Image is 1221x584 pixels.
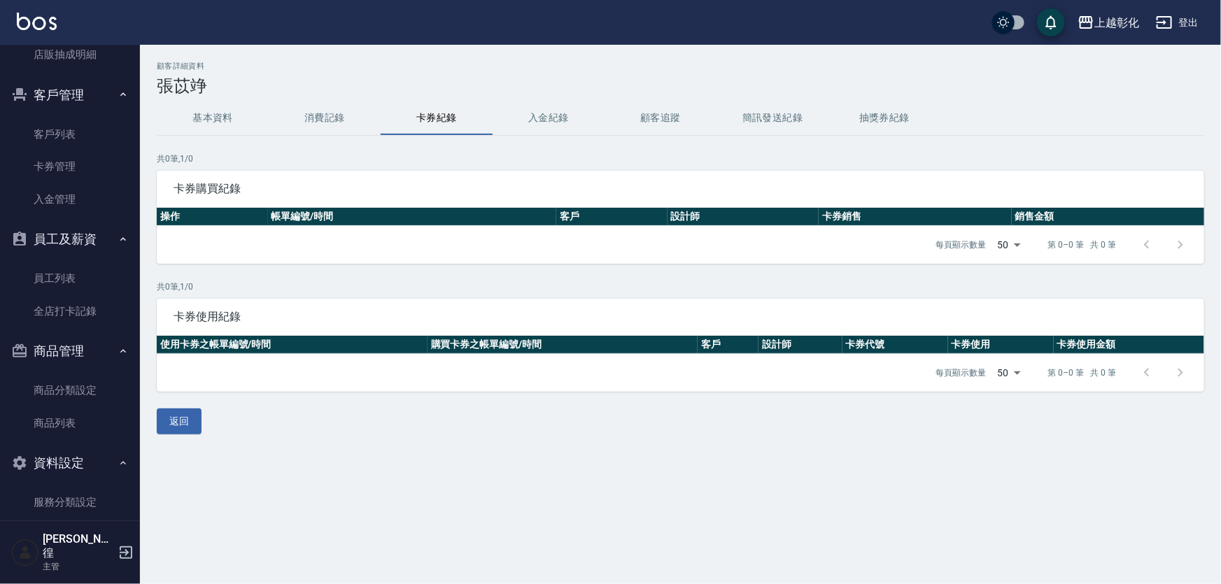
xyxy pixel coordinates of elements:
[269,101,381,135] button: 消費記錄
[157,336,428,354] th: 使用卡券之帳單編號/時間
[936,238,987,251] p: 每頁顯示數量
[157,280,1204,293] p: 共 0 筆, 1 / 0
[842,336,948,354] th: 卡券代號
[11,539,39,567] img: Person
[6,77,134,113] button: 客戶管理
[381,101,493,135] button: 卡券紀錄
[698,336,758,354] th: 客戶
[936,366,987,379] p: 每頁顯示數量
[157,76,1204,96] h3: 張苡竫
[6,295,134,327] a: 全店打卡記錄
[6,486,134,518] a: 服務分類設定
[6,262,134,294] a: 員工列表
[6,407,134,439] a: 商品列表
[1072,8,1145,37] button: 上越彰化
[157,208,268,226] th: 操作
[1048,366,1116,379] p: 第 0–0 筆 共 0 筆
[174,310,1187,324] span: 卡券使用紀錄
[6,118,134,150] a: 客戶列表
[268,208,557,226] th: 帳單編號/時間
[1150,10,1204,36] button: 登出
[6,38,134,71] a: 店販抽成明細
[6,221,134,257] button: 員工及薪資
[17,13,57,30] img: Logo
[1048,238,1116,251] p: 第 0–0 筆 共 0 筆
[717,101,828,135] button: 簡訊發送紀錄
[6,445,134,481] button: 資料設定
[157,152,1204,165] p: 共 0 筆, 1 / 0
[992,226,1026,264] div: 50
[556,208,668,226] th: 客戶
[428,336,698,354] th: 購買卡券之帳單編號/時間
[828,101,940,135] button: 抽獎券紀錄
[6,333,134,369] button: 商品管理
[43,532,114,560] h5: [PERSON_NAME]徨
[819,208,1011,226] th: 卡券銷售
[1094,14,1139,31] div: 上越彰化
[174,182,1187,196] span: 卡券購買紀錄
[6,183,134,215] a: 入金管理
[758,336,842,354] th: 設計師
[6,150,134,183] a: 卡券管理
[6,374,134,406] a: 商品分類設定
[948,336,1054,354] th: 卡券使用
[605,101,717,135] button: 顧客追蹤
[43,560,114,573] p: 主管
[1054,336,1204,354] th: 卡券使用金額
[1012,208,1204,226] th: 銷售金額
[157,62,1204,71] h2: 顧客詳細資料
[6,519,134,551] a: 服務項目設定
[992,354,1026,392] div: 50
[668,208,819,226] th: 設計師
[157,408,202,434] button: 返回
[1037,8,1065,36] button: save
[157,101,269,135] button: 基本資料
[493,101,605,135] button: 入金紀錄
